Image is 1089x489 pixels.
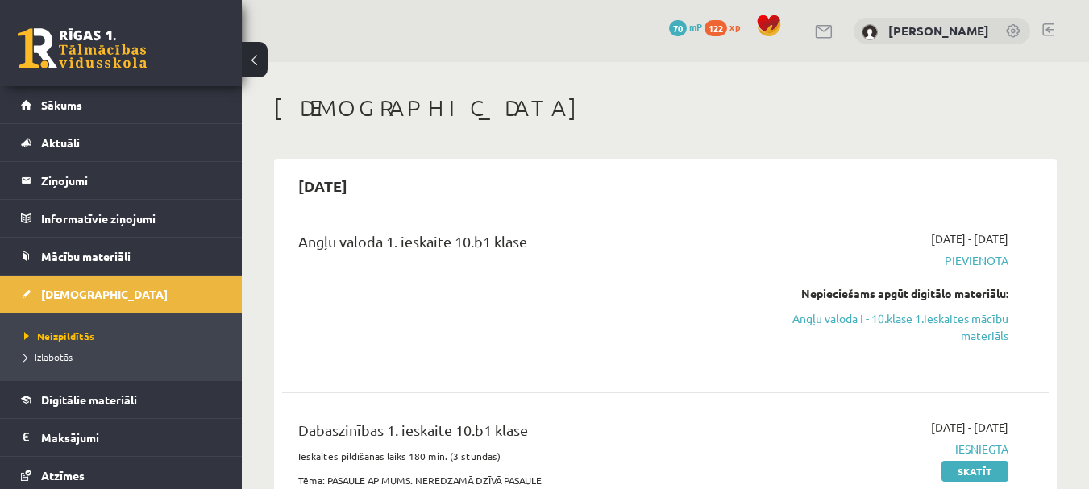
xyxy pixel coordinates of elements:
[24,329,226,343] a: Neizpildītās
[931,419,1008,436] span: [DATE] - [DATE]
[41,249,131,263] span: Mācību materiāli
[41,97,82,112] span: Sākums
[729,20,740,33] span: xp
[689,20,702,33] span: mP
[941,461,1008,482] a: Skatīt
[41,392,137,407] span: Digitālie materiāli
[705,20,727,36] span: 122
[788,441,1008,458] span: Iesniegta
[298,449,763,463] p: Ieskaites pildīšanas laiks 180 min. (3 stundas)
[705,20,748,33] a: 122 xp
[669,20,702,33] a: 70 mP
[931,230,1008,247] span: [DATE] - [DATE]
[21,162,222,199] a: Ziņojumi
[888,23,989,39] a: [PERSON_NAME]
[41,200,222,237] legend: Informatīvie ziņojumi
[862,24,878,40] img: Jeļizaveta Kudrjavceva
[21,381,222,418] a: Digitālie materiāli
[788,310,1008,344] a: Angļu valoda I - 10.klase 1.ieskaites mācību materiāls
[669,20,687,36] span: 70
[21,124,222,161] a: Aktuāli
[21,276,222,313] a: [DEMOGRAPHIC_DATA]
[24,350,73,363] span: Izlabotās
[41,287,168,301] span: [DEMOGRAPHIC_DATA]
[41,419,222,456] legend: Maksājumi
[21,419,222,456] a: Maksājumi
[24,350,226,364] a: Izlabotās
[41,468,85,483] span: Atzīmes
[21,238,222,275] a: Mācību materiāli
[788,285,1008,302] div: Nepieciešams apgūt digitālo materiālu:
[788,252,1008,269] span: Pievienota
[282,167,364,205] h2: [DATE]
[298,230,763,260] div: Angļu valoda 1. ieskaite 10.b1 klase
[274,94,1057,122] h1: [DEMOGRAPHIC_DATA]
[41,162,222,199] legend: Ziņojumi
[41,135,80,150] span: Aktuāli
[18,28,147,68] a: Rīgas 1. Tālmācības vidusskola
[298,473,763,487] p: Tēma: PASAULE AP MUMS. NEREDZAMĀ DZĪVĀ PASAULE
[21,86,222,123] a: Sākums
[21,200,222,237] a: Informatīvie ziņojumi
[24,329,94,342] span: Neizpildītās
[298,419,763,449] div: Dabaszinības 1. ieskaite 10.b1 klase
